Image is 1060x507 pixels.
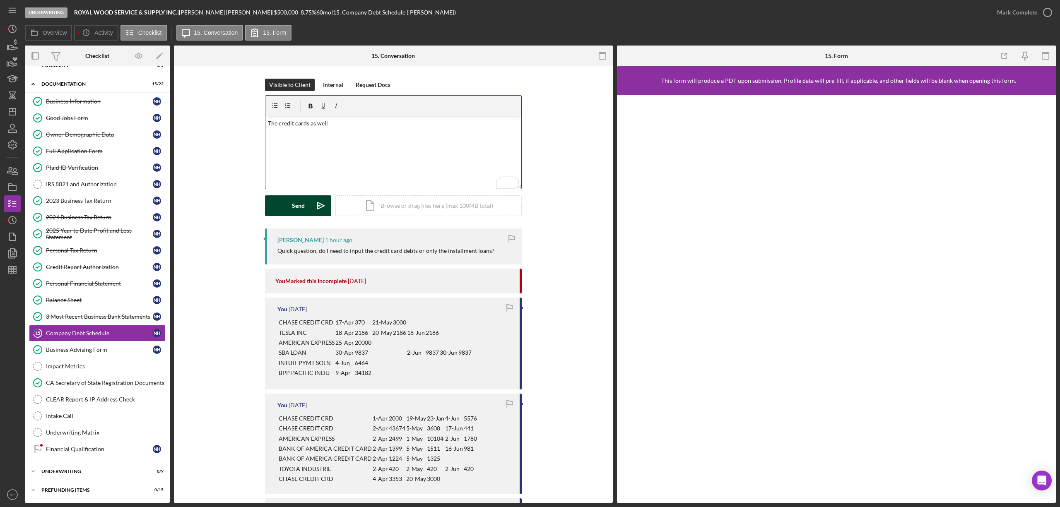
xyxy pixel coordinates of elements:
p: 1780 [464,434,477,443]
p: 9837 [355,348,371,357]
a: Credit Report AuthorizationNH [29,259,166,275]
label: 15. Form [263,29,286,36]
a: Plaid ID VerificationNH [29,159,166,176]
p: 2000 [389,414,405,423]
p: SBA LOAN [279,348,335,357]
div: Business Advising Form [46,346,153,353]
p: 1511 [427,444,444,453]
div: Balance Sheet [46,297,153,303]
p: 1399 [389,444,405,453]
p: 4-Apr [373,474,388,483]
div: 3 Most Recent Business Bank Statements [46,313,153,320]
button: Internal [319,79,347,91]
p: CHASE CREDIT CRD [279,414,372,423]
div: 2025 Year to Date Profit and Loss Statement [46,227,153,240]
p: 9837 [426,348,439,357]
p: 18-Jun [407,328,425,337]
a: 15Company Debt ScheduleNH [29,325,166,341]
div: Checklist [85,53,109,59]
a: 3 Most Recent Business Bank StatementsNH [29,308,166,325]
div: N H [153,147,161,155]
time: 2025-09-09 21:53 [325,237,352,243]
div: You [277,306,287,312]
div: Intake Call [46,413,165,419]
a: Owner Demographic DataNH [29,126,166,143]
p: 3000 [427,474,444,483]
a: Business Advising FormNH [29,341,166,358]
div: N H [153,230,161,238]
div: N H [153,197,161,205]
p: BANK OF AMERICA CREDIT CARD [279,444,372,453]
p: 5-May [406,454,426,463]
p: 19-May [406,414,426,423]
p: AMERICAN EXPRESS [279,338,335,347]
div: | 15. Company Debt Schedule ([PERSON_NAME]) [331,9,456,16]
div: | [74,9,179,16]
a: Personal Financial StatementNH [29,275,166,292]
a: IRS 8821 and AuthorizationNH [29,176,166,192]
div: Quick question, do I need to input the credit card debts or only the installment loans? [277,247,494,254]
p: 2186 [355,328,371,337]
p: 3000 [393,318,406,327]
div: Good Jobs Form [46,115,153,121]
p: 370 [355,318,371,327]
p: 25-Apr [335,338,354,347]
p: TOYOTA INDUSTRIE [279,464,372,473]
div: Send [292,195,305,216]
p: 23-Jan [427,414,444,423]
p: 4-Jun [445,414,463,423]
div: 60 mo [316,9,331,16]
label: Activity [94,29,113,36]
div: N H [153,279,161,288]
div: 15 / 22 [149,82,164,87]
p: 2-Jun [407,348,425,357]
div: Full Application Form [46,148,153,154]
p: 34182 [355,368,371,377]
div: 15. Conversation [371,53,415,59]
div: 2024 Business Tax Return [46,214,153,221]
div: N H [153,445,161,453]
div: N H [153,346,161,354]
p: 420 [389,464,405,473]
div: Personal Financial Statement [46,280,153,287]
p: 2186 [393,328,406,337]
div: Financial Qualification [46,446,153,452]
p: 1224 [389,454,405,463]
p: CHASE CREDIT CRD [279,474,372,483]
button: Activity [74,25,118,41]
time: 2025-08-22 00:51 [289,402,307,408]
p: 21-May [372,318,392,327]
p: 2-Apr [373,464,388,473]
p: BANK OF AMERICA CREDIT CARD [279,454,372,463]
p: 20000 [355,338,371,347]
div: [PERSON_NAME] [PERSON_NAME] | [179,9,274,16]
p: 5576 [464,414,477,423]
div: N H [153,296,161,304]
p: The credit cards as well [268,119,519,128]
div: N H [153,263,161,271]
a: Intake Call [29,408,166,424]
time: 2025-08-22 00:54 [348,278,366,284]
div: Impact Metrics [46,363,165,370]
div: N H [153,97,161,106]
div: Underwriting [25,7,67,18]
p: TESLA INC [279,328,335,337]
a: 2023 Business Tax ReturnNH [29,192,166,209]
div: 15. Form [825,53,848,59]
div: Plaid ID Verification [46,164,153,171]
p: 16-Jun [445,444,463,453]
div: N H [153,130,161,139]
div: Underwriting Matrix [46,429,165,436]
p: INTUIT PYMT SOLN [279,358,335,368]
div: This form will produce a PDF upon submission. Profile data will pre-fill, if applicable, and othe... [661,77,1016,84]
a: Business InformationNH [29,93,166,110]
p: 2186 [426,328,439,337]
a: CLEAR Report & IP Address Check [29,391,166,408]
div: Request Docs [356,79,390,91]
a: Personal Tax ReturnNH [29,242,166,259]
p: 17-Apr [335,318,354,327]
label: Checklist [138,29,162,36]
div: You [277,402,287,408]
p: 981 [464,444,477,453]
p: 420 [464,464,477,473]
